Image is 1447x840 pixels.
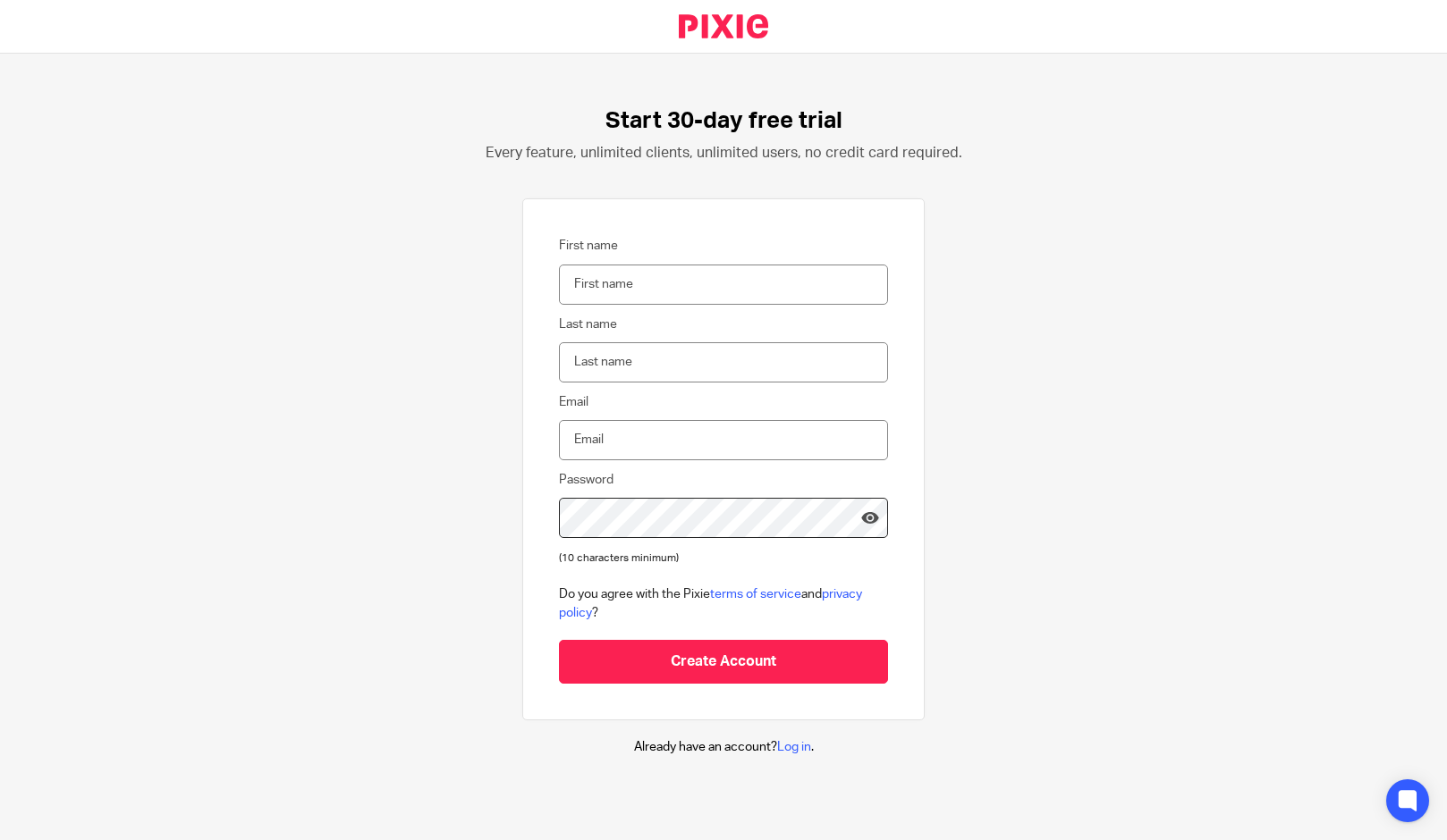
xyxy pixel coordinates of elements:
span: (10 characters minimum) [559,553,679,563]
p: Already have an account? . [634,738,814,756]
label: Email [559,393,588,411]
a: privacy policy [559,588,862,618]
a: Log in [777,741,811,753]
input: First name [559,265,888,305]
input: Last name [559,342,888,382]
label: Password [559,471,613,489]
label: First name [559,237,618,255]
label: Last name [559,315,617,333]
a: terms of service [710,588,801,601]
p: Do you agree with the Pixie and ? [559,585,888,622]
input: Email [559,420,888,460]
input: Create Account [559,640,888,684]
h2: Every feature, unlimited clients, unlimited users, no credit card required. [486,144,962,163]
h1: Start 30-day free trial [605,107,842,135]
